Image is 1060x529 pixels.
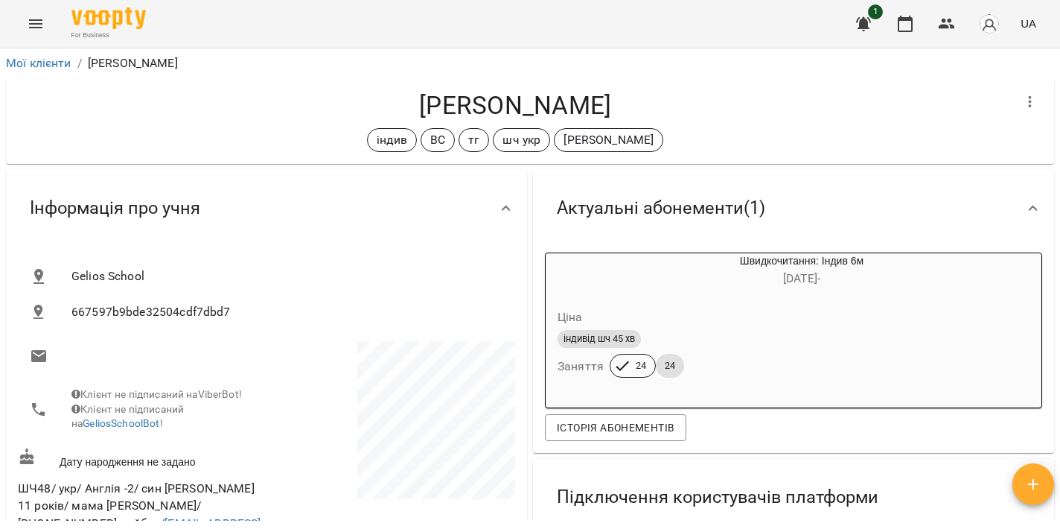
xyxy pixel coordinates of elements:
[558,356,604,377] h6: Заняття
[627,359,655,373] span: 24
[71,388,242,400] span: Клієнт не підписаний на ViberBot!
[430,131,445,149] p: ВС
[18,90,1012,121] h4: [PERSON_NAME]
[554,128,663,152] div: [PERSON_NAME]
[656,359,684,373] span: 24
[546,253,986,396] button: Швидкочитання: Індив 6м[DATE]- Цінаіндивід шч 45 хвЗаняття2424
[493,128,550,152] div: шч укр
[545,414,686,441] button: Історія абонементів
[83,417,159,429] a: GeliosSchoolBot
[459,128,489,152] div: тг
[868,4,883,19] span: 1
[558,332,641,346] span: індивід шч 45 хв
[1021,16,1036,31] span: UA
[71,267,503,285] span: Gelios School
[557,197,765,220] span: Актуальні абонементи ( 1 )
[367,128,417,152] div: індив
[421,128,455,152] div: ВС
[557,486,878,509] span: Підключення користувачів платформи
[6,170,527,247] div: Інформація про учня
[558,307,583,328] h6: Ціна
[546,253,617,289] div: Швидкочитання: Індив 6м
[6,54,1054,72] nav: breadcrumb
[71,31,146,40] span: For Business
[979,13,1000,34] img: avatar_s.png
[557,419,674,437] span: Історія абонементів
[533,170,1054,247] div: Актуальні абонементи(1)
[1015,10,1042,37] button: UA
[563,131,654,149] p: [PERSON_NAME]
[18,6,54,42] button: Menu
[783,271,820,285] span: [DATE] -
[77,54,82,72] li: /
[30,197,200,220] span: Інформація про учня
[71,303,503,321] span: 667597b9bde32504cdf7dbd7
[468,131,479,149] p: тг
[15,445,266,472] div: Дату народження не задано
[88,54,178,72] p: [PERSON_NAME]
[6,56,71,70] a: Мої клієнти
[71,403,184,430] span: Клієнт не підписаний на !
[377,131,407,149] p: індив
[71,7,146,29] img: Voopty Logo
[617,253,986,289] div: Швидкочитання: Індив 6м
[502,131,540,149] p: шч укр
